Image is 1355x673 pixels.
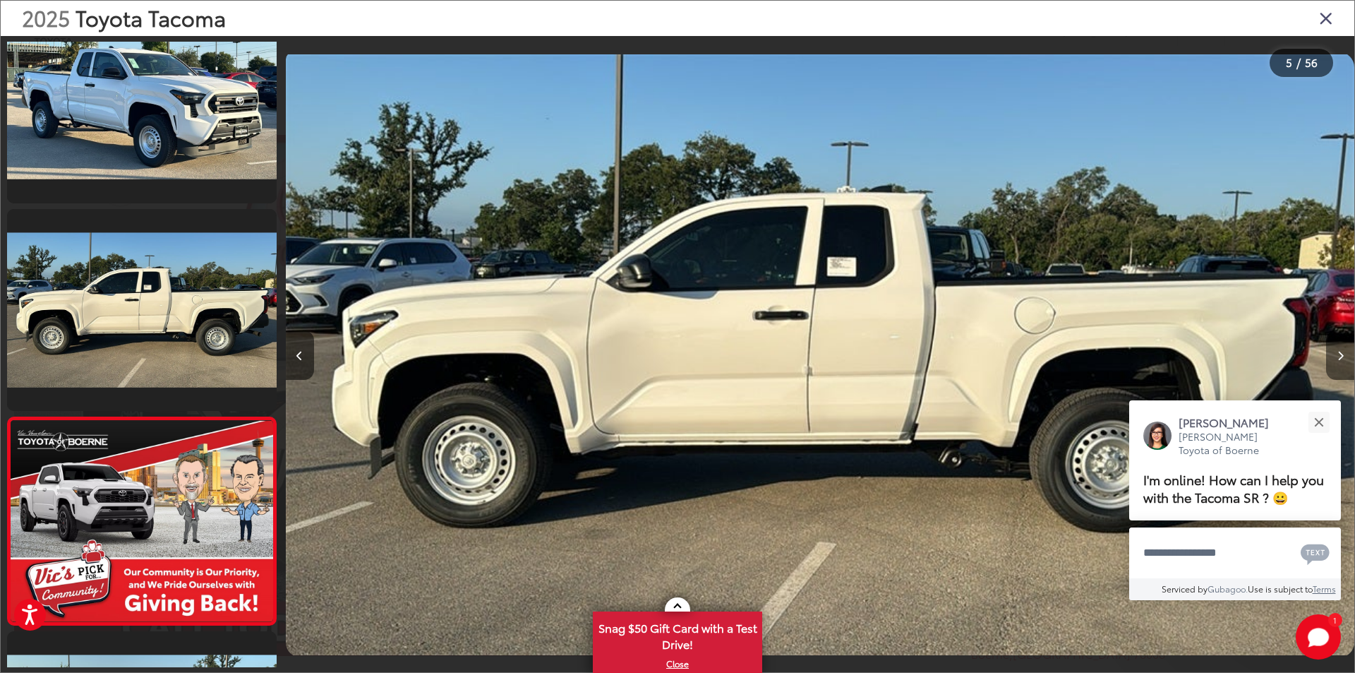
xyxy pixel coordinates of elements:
[1313,583,1336,595] a: Terms
[1179,415,1283,430] p: [PERSON_NAME]
[1248,583,1313,595] span: Use is subject to
[1208,583,1248,595] a: Gubagoo.
[8,421,275,621] img: 2025 Toyota Tacoma SR
[1333,617,1337,623] span: 1
[1162,583,1208,595] span: Serviced by
[4,232,279,387] img: 2025 Toyota Tacoma SR
[1129,400,1341,600] div: Close[PERSON_NAME][PERSON_NAME] Toyota of BoerneI'm online! How can I help you with the Tacoma SR...
[4,25,279,179] img: 2025 Toyota Tacoma SR
[1305,54,1318,70] span: 56
[1129,528,1341,578] textarea: Type your message
[1296,614,1341,660] svg: Start Chat
[594,613,761,656] span: Snag $50 Gift Card with a Test Drive!
[22,2,70,32] span: 2025
[286,330,314,380] button: Previous image
[1296,614,1341,660] button: Toggle Chat Window
[1303,407,1334,438] button: Close
[76,2,226,32] span: Toyota Tacoma
[1296,537,1334,568] button: Chat with SMS
[1295,58,1302,68] span: /
[1326,330,1354,380] button: Next image
[286,52,1354,658] div: 2025 Toyota Tacoma SR 3
[286,52,1354,658] img: 2025 Toyota Tacoma SR
[1301,542,1330,565] svg: Text
[1319,8,1333,27] i: Close gallery
[1179,430,1283,458] p: [PERSON_NAME] Toyota of Boerne
[1143,470,1324,506] span: I'm online! How can I help you with the Tacoma SR ? 😀
[1286,54,1292,70] span: 5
